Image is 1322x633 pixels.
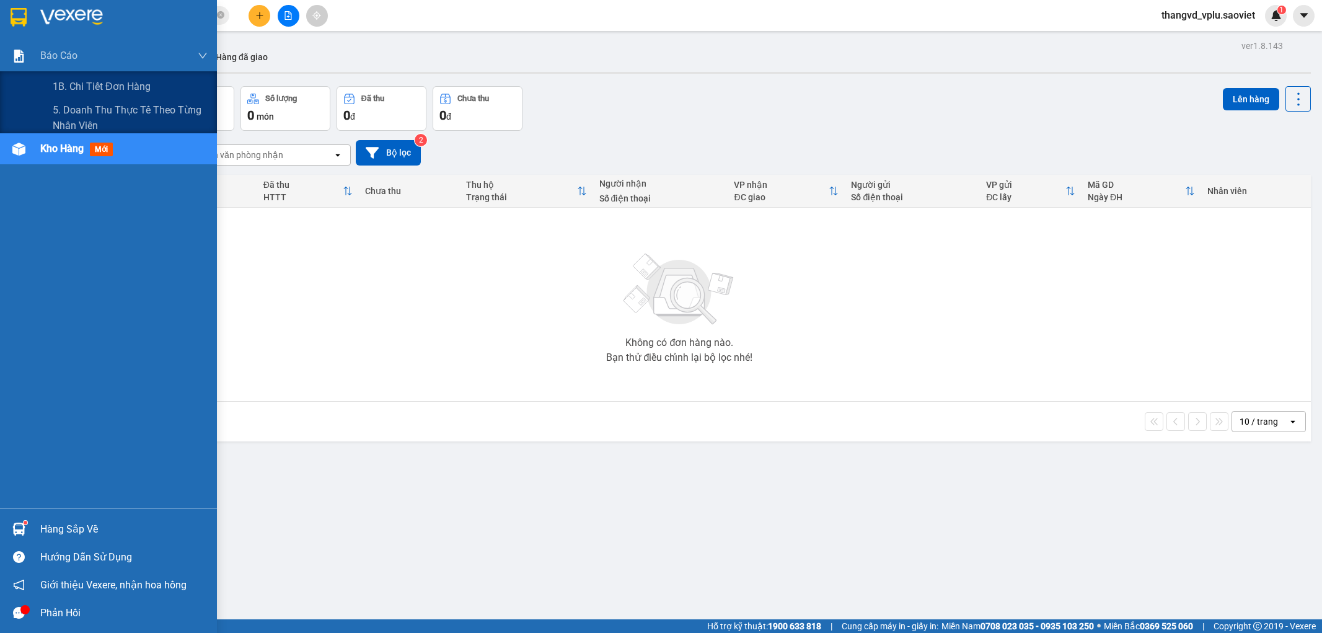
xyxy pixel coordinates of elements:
[768,621,821,631] strong: 1900 633 818
[13,607,25,619] span: message
[625,338,733,348] div: Không có đơn hàng nào.
[439,108,446,123] span: 0
[457,94,489,103] div: Chưa thu
[1271,10,1282,21] img: icon-new-feature
[433,86,522,131] button: Chưa thu0đ
[40,577,187,593] span: Giới thiệu Vexere, nhận hoa hồng
[333,150,343,160] svg: open
[707,619,821,633] span: Hỗ trợ kỹ thuật:
[1088,180,1185,190] div: Mã GD
[356,140,421,166] button: Bộ lọc
[1082,175,1201,208] th: Toggle SortBy
[415,134,427,146] sup: 2
[1240,415,1278,428] div: 10 / trang
[1277,6,1286,14] sup: 1
[1207,186,1304,196] div: Nhân viên
[217,11,224,19] span: close-circle
[40,48,77,63] span: Báo cáo
[40,143,84,154] span: Kho hàng
[284,11,293,20] span: file-add
[257,112,274,122] span: món
[263,180,343,190] div: Đã thu
[53,79,151,94] span: 1B. Chi tiết đơn hàng
[831,619,832,633] span: |
[1152,7,1265,23] span: thangvd_vplu.saoviet
[24,521,27,525] sup: 1
[263,192,343,202] div: HTTT
[265,94,297,103] div: Số lượng
[728,175,845,208] th: Toggle SortBy
[606,353,752,363] div: Bạn thử điều chỉnh lại bộ lọc nhé!
[1202,619,1204,633] span: |
[11,8,27,27] img: logo-vxr
[1104,619,1193,633] span: Miền Bắc
[1223,88,1279,110] button: Lên hàng
[986,192,1065,202] div: ĐC lấy
[446,112,451,122] span: đ
[361,94,384,103] div: Đã thu
[941,619,1094,633] span: Miền Nam
[1140,621,1193,631] strong: 0369 525 060
[278,5,299,27] button: file-add
[12,50,25,63] img: solution-icon
[257,175,359,208] th: Toggle SortBy
[306,5,328,27] button: aim
[312,11,321,20] span: aim
[980,175,1082,208] th: Toggle SortBy
[40,548,208,567] div: Hướng dẫn sử dụng
[734,192,829,202] div: ĐC giao
[343,108,350,123] span: 0
[90,143,113,156] span: mới
[1288,417,1298,427] svg: open
[1298,10,1310,21] span: caret-down
[350,112,355,122] span: đ
[1097,624,1101,629] span: ⚪️
[198,149,283,161] div: Chọn văn phòng nhận
[986,180,1065,190] div: VP gửi
[460,175,593,208] th: Toggle SortBy
[247,108,254,123] span: 0
[980,621,1094,631] strong: 0708 023 035 - 0935 103 250
[12,523,25,536] img: warehouse-icon
[851,192,974,202] div: Số điện thoại
[40,604,208,622] div: Phản hồi
[599,179,722,188] div: Người nhận
[13,579,25,591] span: notification
[365,186,454,196] div: Chưa thu
[53,102,208,133] span: 5. Doanh thu thực tế theo từng nhân viên
[198,51,208,61] span: down
[255,11,264,20] span: plus
[466,192,576,202] div: Trạng thái
[1088,192,1185,202] div: Ngày ĐH
[12,143,25,156] img: warehouse-icon
[599,193,722,203] div: Số điện thoại
[337,86,426,131] button: Đã thu0đ
[1253,622,1262,631] span: copyright
[240,86,330,131] button: Số lượng0món
[1241,39,1283,53] div: ver 1.8.143
[734,180,829,190] div: VP nhận
[842,619,938,633] span: Cung cấp máy in - giấy in:
[40,520,208,539] div: Hàng sắp về
[13,551,25,563] span: question-circle
[249,5,270,27] button: plus
[617,246,741,333] img: svg+xml;base64,PHN2ZyBjbGFzcz0ibGlzdC1wbHVnX19zdmciIHhtbG5zPSJodHRwOi8vd3d3LnczLm9yZy8yMDAwL3N2Zy...
[217,10,224,22] span: close-circle
[1279,6,1284,14] span: 1
[1293,5,1315,27] button: caret-down
[851,180,974,190] div: Người gửi
[206,42,278,72] button: Hàng đã giao
[466,180,576,190] div: Thu hộ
